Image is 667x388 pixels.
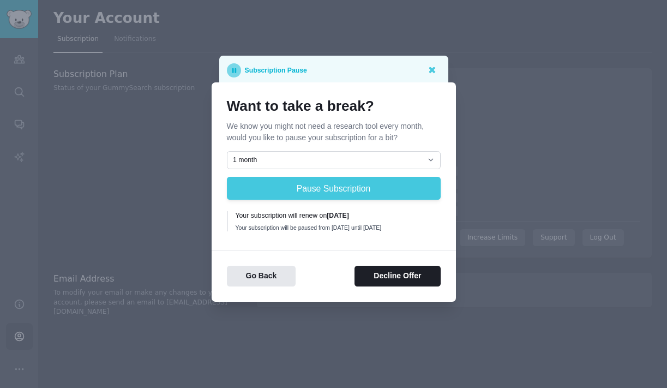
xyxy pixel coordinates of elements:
div: Your subscription will renew on [236,211,433,221]
b: [DATE] [327,212,349,219]
button: Go Back [227,266,296,287]
p: Subscription Pause [245,63,307,77]
h1: Want to take a break? [227,98,441,115]
button: Pause Subscription [227,177,441,200]
div: Your subscription will be paused from [DATE] until [DATE] [236,224,433,231]
button: Decline Offer [354,266,440,287]
p: We know you might not need a research tool every month, would you like to pause your subscription... [227,121,441,144]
